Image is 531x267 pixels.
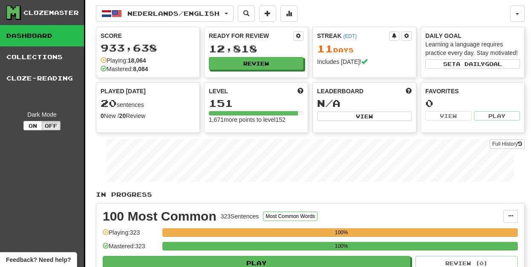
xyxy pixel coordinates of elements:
[317,43,333,55] span: 11
[101,87,146,95] span: Played [DATE]
[6,110,78,119] div: Dark Mode
[238,6,255,22] button: Search sentences
[127,10,219,17] span: Nederlands / English
[101,98,195,109] div: sentences
[96,190,525,199] p: In Progress
[406,87,412,95] span: This week in points, UTC
[128,57,146,64] strong: 18,064
[425,87,520,95] div: Favorites
[101,43,195,53] div: 933,638
[490,139,525,149] a: Full History
[317,57,412,66] div: Includes [DATE]!
[6,256,71,264] span: Open feedback widget
[259,6,276,22] button: Add sentence to collection
[209,57,303,70] button: Review
[343,33,357,39] a: (EDT)
[42,121,61,130] button: Off
[263,212,317,221] button: Most Common Words
[425,98,520,109] div: 0
[425,40,520,57] div: Learning a language requires practice every day. Stay motivated!
[101,65,148,73] div: Mastered:
[456,61,485,67] span: a daily
[165,242,518,250] div: 100%
[209,43,303,54] div: 12,818
[23,121,42,130] button: On
[165,228,518,237] div: 100%
[425,59,520,69] button: Seta dailygoal
[101,112,195,120] div: New / Review
[209,32,293,40] div: Ready for Review
[103,242,158,256] div: Mastered: 323
[317,43,412,55] div: Day s
[209,87,228,95] span: Level
[101,32,195,40] div: Score
[101,56,146,65] div: Playing:
[474,111,520,121] button: Play
[96,6,234,22] button: Nederlands/English
[317,112,412,121] button: View
[119,112,126,119] strong: 20
[280,6,297,22] button: More stats
[317,87,364,95] span: Leaderboard
[101,97,117,109] span: 20
[103,228,158,242] div: Playing: 323
[317,97,341,109] span: N/A
[23,9,79,17] div: Clozemaster
[209,115,303,124] div: 1,671 more points to level 152
[101,112,104,119] strong: 0
[425,111,472,121] button: View
[425,32,520,40] div: Daily Goal
[103,210,216,223] div: 100 Most Common
[209,98,303,109] div: 151
[317,32,389,40] div: Streak
[297,87,303,95] span: Score more points to level up
[133,66,148,72] strong: 8,084
[221,212,259,221] div: 323 Sentences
